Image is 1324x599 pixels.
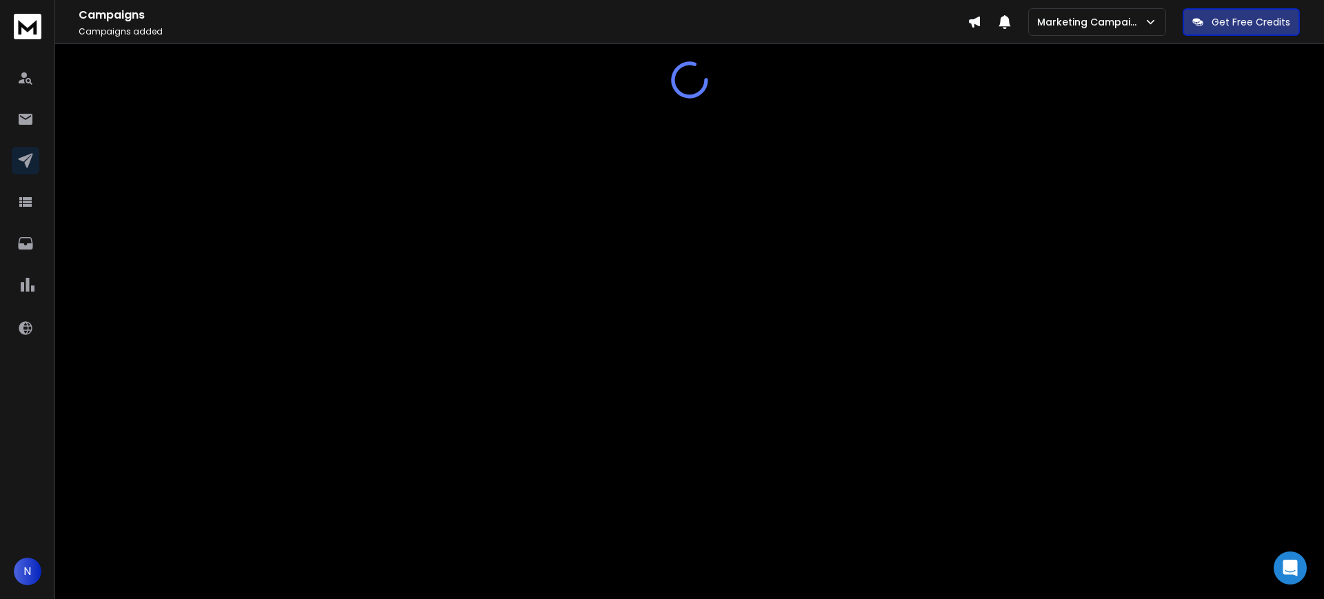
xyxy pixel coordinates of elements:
button: N [14,558,41,585]
p: Marketing Campaign [1037,15,1144,29]
div: Open Intercom Messenger [1274,551,1307,585]
p: Get Free Credits [1212,15,1290,29]
p: Campaigns added [79,26,967,37]
h1: Campaigns [79,7,967,23]
button: Get Free Credits [1183,8,1300,36]
img: logo [14,14,41,39]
